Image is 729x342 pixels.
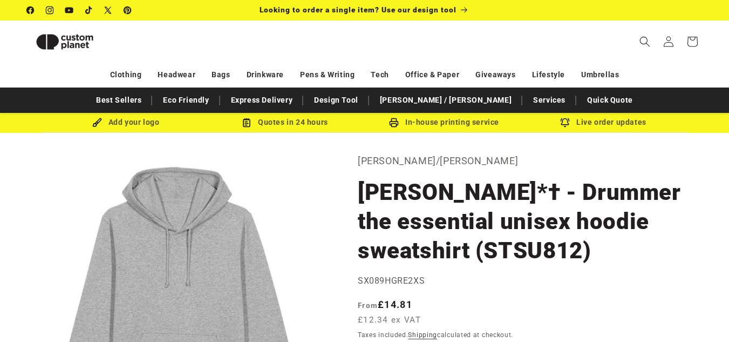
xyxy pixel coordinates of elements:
a: Bags [212,65,230,84]
a: Headwear [158,65,195,84]
span: From [358,301,378,310]
img: Custom Planet [27,25,103,59]
strong: £14.81 [358,299,412,310]
div: Add your logo [46,116,206,129]
a: Umbrellas [581,65,619,84]
a: Quick Quote [582,91,638,110]
a: Best Sellers [91,91,147,110]
a: Custom Planet [23,21,139,63]
h1: [PERSON_NAME]*† - Drummer the essential unisex hoodie sweatshirt (STSU812) [358,178,682,265]
img: Order updates [560,118,570,128]
div: In-house printing service [365,116,524,129]
a: [PERSON_NAME] / [PERSON_NAME] [374,91,517,110]
div: Live order updates [524,116,683,129]
span: Looking to order a single item? Use our design tool [260,5,457,14]
a: Office & Paper [405,65,459,84]
a: Shipping [408,331,437,339]
div: Quotes in 24 hours [206,116,365,129]
p: [PERSON_NAME]/[PERSON_NAME] [358,152,682,170]
img: Brush Icon [92,118,102,128]
span: £12.34 ex VAT [358,314,421,326]
a: Pens & Writing [300,65,355,84]
a: Clothing [110,65,142,84]
img: In-house printing [389,118,399,128]
a: Tech [371,65,389,84]
a: Design Tool [309,91,364,110]
a: Services [528,91,571,110]
div: Taxes included. calculated at checkout. [358,330,682,340]
span: SX089HGRE2XS [358,276,425,286]
iframe: Chat Widget [675,290,729,342]
summary: Search [633,30,657,53]
img: Order Updates Icon [242,118,251,128]
a: Express Delivery [226,91,298,110]
a: Eco Friendly [158,91,214,110]
a: Lifestyle [532,65,565,84]
a: Drinkware [247,65,284,84]
a: Giveaways [475,65,515,84]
